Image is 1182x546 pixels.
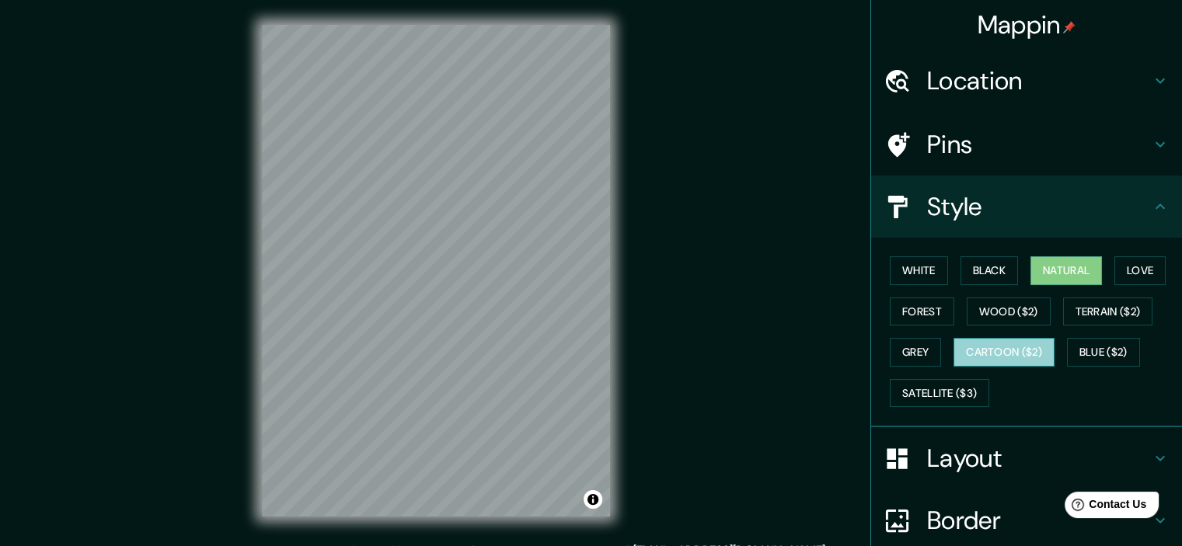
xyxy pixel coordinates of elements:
[978,9,1076,40] h4: Mappin
[262,25,610,516] canvas: Map
[967,297,1051,326] button: Wood ($2)
[927,191,1151,222] h4: Style
[890,256,948,285] button: White
[871,113,1182,176] div: Pins
[927,505,1151,536] h4: Border
[890,297,954,326] button: Forest
[871,427,1182,489] div: Layout
[927,129,1151,160] h4: Pins
[890,338,941,367] button: Grey
[927,443,1151,474] h4: Layout
[871,176,1182,238] div: Style
[1067,338,1140,367] button: Blue ($2)
[1114,256,1166,285] button: Love
[1044,485,1165,529] iframe: Help widget launcher
[584,490,602,509] button: Toggle attribution
[890,379,989,408] button: Satellite ($3)
[1063,21,1076,33] img: pin-icon.png
[1063,297,1153,326] button: Terrain ($2)
[871,50,1182,112] div: Location
[961,256,1019,285] button: Black
[954,338,1055,367] button: Cartoon ($2)
[927,65,1151,96] h4: Location
[1030,256,1102,285] button: Natural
